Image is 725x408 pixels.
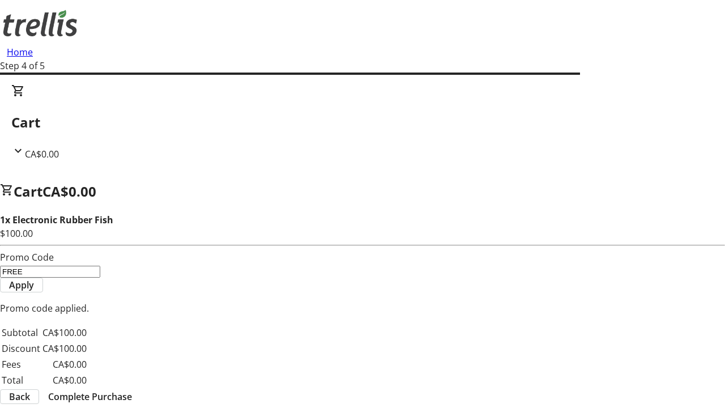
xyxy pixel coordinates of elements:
[1,357,41,372] td: Fees
[42,357,87,372] td: CA$0.00
[11,84,714,161] div: CartCA$0.00
[25,148,59,160] span: CA$0.00
[9,390,30,403] span: Back
[39,390,141,403] button: Complete Purchase
[42,341,87,356] td: CA$100.00
[1,373,41,388] td: Total
[48,390,132,403] span: Complete Purchase
[1,325,41,340] td: Subtotal
[11,112,714,133] h2: Cart
[42,325,87,340] td: CA$100.00
[1,341,41,356] td: Discount
[42,182,96,201] span: CA$0.00
[9,278,34,292] span: Apply
[14,182,42,201] span: Cart
[42,373,87,388] td: CA$0.00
